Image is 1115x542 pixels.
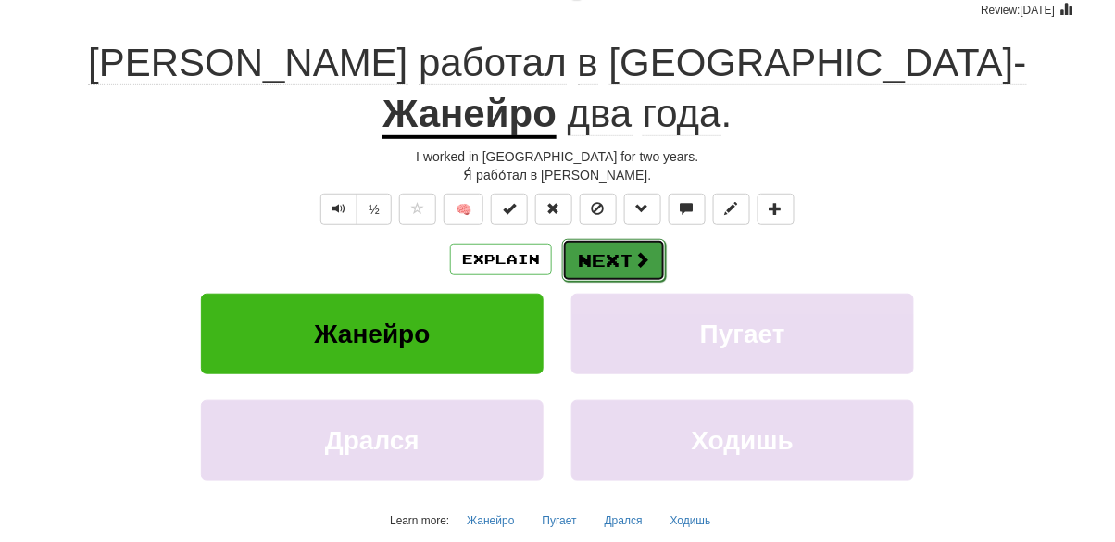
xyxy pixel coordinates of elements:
u: Жанейро [382,92,557,139]
button: Ignore sentence (alt+i) [580,194,617,225]
button: Grammar (alt+g) [624,194,661,225]
button: Жанейро [201,294,544,374]
span: Дрался [325,426,420,455]
span: работал [419,41,567,85]
span: [GEOGRAPHIC_DATA]- [609,41,1027,85]
span: . [557,92,732,135]
span: в [578,41,598,85]
span: Жанейро [314,320,430,348]
button: Discuss sentence (alt+u) [669,194,706,225]
button: Edit sentence (alt+d) [713,194,750,225]
button: Add to collection (alt+a) [758,194,795,225]
button: Дрался [201,400,544,481]
small: Learn more: [390,514,449,527]
span: года [643,92,721,136]
small: Review: [DATE] [982,4,1056,17]
span: Ходишь [692,426,795,455]
span: [PERSON_NAME] [88,41,407,85]
button: Reset to 0% Mastered (alt+r) [535,194,572,225]
button: Жанейро [457,507,524,535]
div: I worked in [GEOGRAPHIC_DATA] for two years. [30,147,1085,166]
button: Set this sentence to 100% Mastered (alt+m) [491,194,528,225]
button: ½ [357,194,392,225]
button: Ходишь [660,507,721,535]
button: Play sentence audio (ctl+space) [320,194,357,225]
button: Next [562,239,666,282]
button: Favorite sentence (alt+f) [399,194,436,225]
span: Пугает [700,320,785,348]
span: два [568,92,633,136]
button: Пугает [571,294,914,374]
button: Ходишь [571,400,914,481]
button: Пугает [532,507,587,535]
button: 🧠 [444,194,483,225]
button: Explain [450,244,552,275]
div: Я́ рабо́тал в [PERSON_NAME]. [30,166,1085,184]
button: Дрался [595,507,653,535]
div: Text-to-speech controls [317,194,392,225]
